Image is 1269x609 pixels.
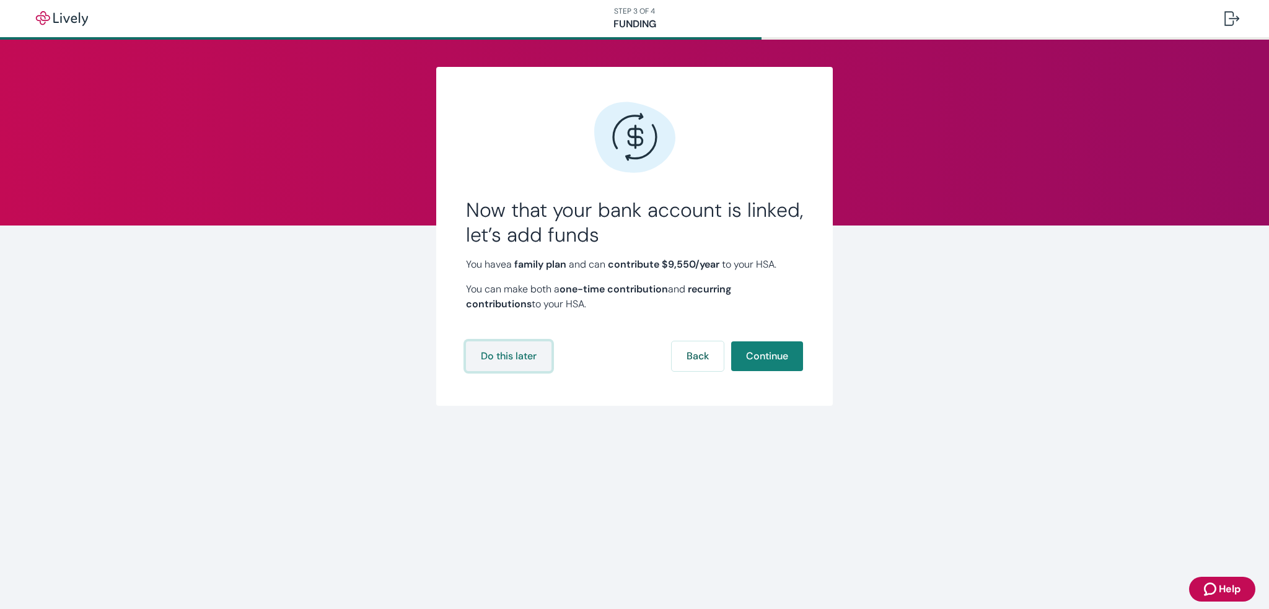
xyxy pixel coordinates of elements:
[1214,4,1249,33] button: Log out
[466,341,551,371] button: Do this later
[466,257,803,272] p: You have a and can to your HSA.
[514,258,566,271] strong: family plan
[466,282,803,312] p: You can make both a and to your HSA.
[672,341,724,371] button: Back
[466,283,731,310] strong: recurring contributions
[560,283,668,296] strong: one-time contribution
[731,341,803,371] button: Continue
[1219,582,1240,597] span: Help
[1189,577,1255,602] button: Zendesk support iconHelp
[608,258,719,271] strong: contribute $9,550 /year
[1204,582,1219,597] svg: Zendesk support icon
[27,11,97,26] img: Lively
[466,198,803,247] h2: Now that your bank account is linked, let’s add funds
